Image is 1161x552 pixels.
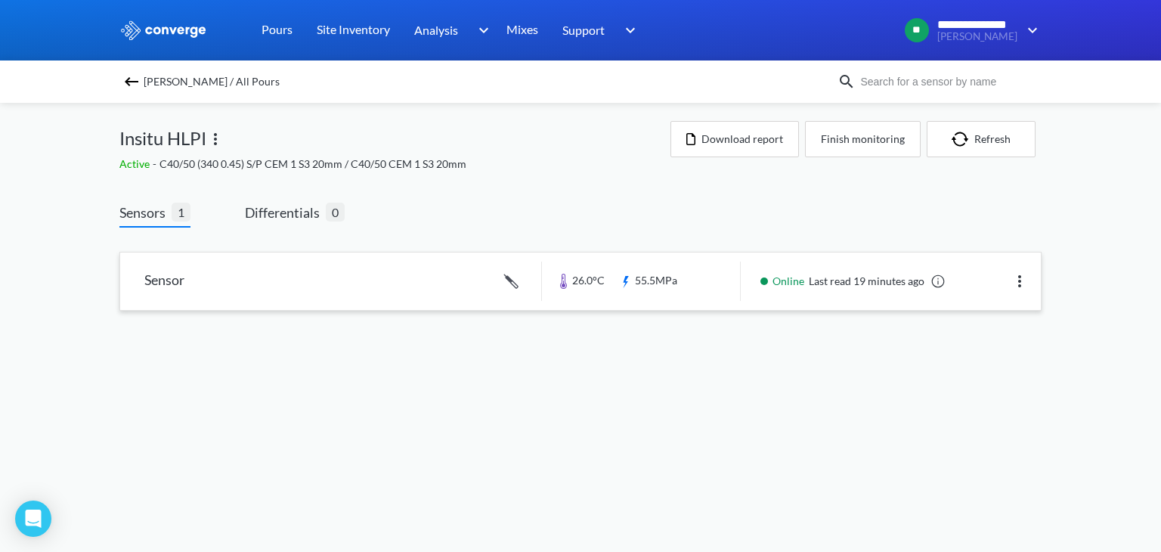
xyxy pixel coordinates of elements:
[172,203,190,222] span: 1
[856,73,1039,90] input: Search for a sensor by name
[1017,21,1042,39] img: downArrow.svg
[206,130,224,148] img: more.svg
[805,121,921,157] button: Finish monitoring
[686,133,695,145] img: icon-file.svg
[144,71,280,92] span: [PERSON_NAME] / All Pours
[119,20,207,40] img: logo_ewhite.svg
[15,501,51,537] div: Open Intercom Messenger
[326,203,345,222] span: 0
[670,121,799,157] button: Download report
[615,21,639,39] img: downArrow.svg
[1011,272,1029,290] img: more.svg
[119,202,172,223] span: Sensors
[562,20,605,39] span: Support
[153,157,159,170] span: -
[837,73,856,91] img: icon-search.svg
[119,124,206,153] span: Insitu HLPI
[122,73,141,91] img: backspace.svg
[414,20,458,39] span: Analysis
[245,202,326,223] span: Differentials
[937,31,1018,42] span: [PERSON_NAME]
[469,21,493,39] img: downArrow.svg
[119,157,153,170] span: Active
[119,156,670,172] div: C40/50 (340 0.45) S/P CEM 1 S3 20mm / C40/50 CEM 1 S3 20mm
[927,121,1036,157] button: Refresh
[952,132,974,147] img: icon-refresh.svg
